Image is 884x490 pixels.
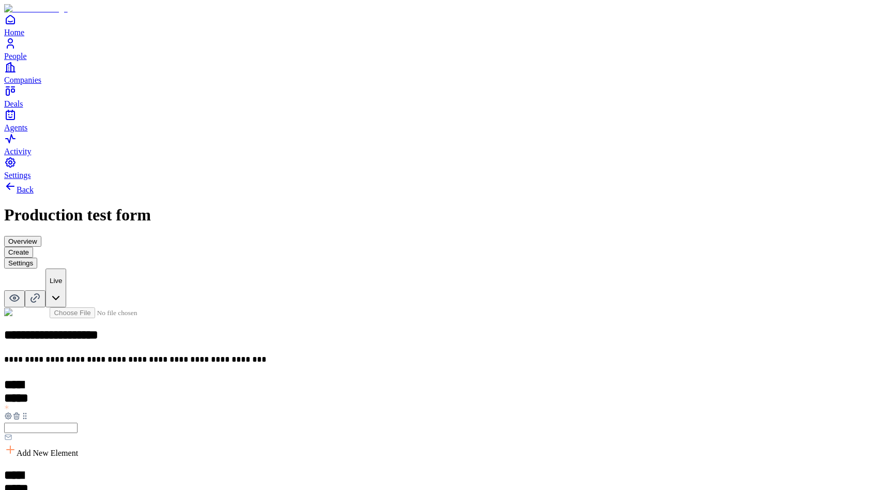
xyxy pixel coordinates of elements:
span: Deals [4,99,23,108]
button: Create [4,247,33,258]
span: Settings [4,171,31,180]
a: Deals [4,85,880,108]
span: People [4,52,27,61]
a: Companies [4,61,880,84]
button: Overview [4,236,41,247]
a: Back [4,185,34,194]
a: Agents [4,109,880,132]
button: Settings [4,258,37,269]
h1: Production test form [4,205,880,225]
span: Add New Element [17,449,78,457]
span: Companies [4,76,41,84]
a: People [4,37,880,61]
img: Form Logo [4,308,50,317]
span: Agents [4,123,27,132]
a: Activity [4,132,880,156]
a: Home [4,13,880,37]
span: Home [4,28,24,37]
a: Settings [4,156,880,180]
img: Item Brain Logo [4,4,68,13]
span: Activity [4,147,31,156]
